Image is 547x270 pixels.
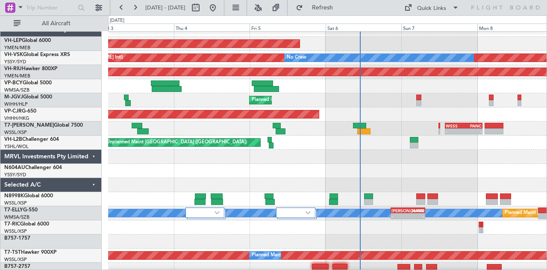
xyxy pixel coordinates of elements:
div: [PERSON_NAME] [391,208,408,213]
span: Refresh [305,5,341,11]
a: WMSA/SZB [4,214,29,220]
div: WSSS [446,123,464,128]
div: - [408,214,424,219]
a: VHHH/HKG [4,115,29,122]
div: Unplanned Maint [GEOGRAPHIC_DATA] ([GEOGRAPHIC_DATA]) [106,136,247,149]
span: VP-BCY [4,80,23,86]
a: YSSY/SYD [4,59,26,65]
div: Thu 4 [174,24,250,31]
button: Quick Links [400,1,463,15]
a: VP-CJRG-650 [4,109,36,114]
span: VH-L2B [4,137,22,142]
a: VH-LEPGlobal 6000 [4,38,51,43]
div: Wed 3 [98,24,174,31]
span: M-JGVJ [4,95,23,100]
input: Trip Number [26,1,75,14]
div: GMMX [408,208,424,213]
div: Planned Maint [252,249,283,262]
span: B757-1 [4,236,21,241]
a: VH-RIUHawker 800XP [4,66,57,71]
img: arrow-gray.svg [306,211,311,214]
a: WIHH/HLP [4,101,28,107]
div: PANC [464,123,482,128]
a: B757-2757 [4,264,30,269]
button: All Aircraft [9,17,93,30]
span: N8998K [4,193,24,199]
span: All Aircraft [22,21,90,27]
div: Sat 6 [326,24,402,31]
div: - [464,129,482,134]
a: T7-ELLYG-550 [4,208,38,213]
span: VH-VSK [4,52,23,57]
a: WSSL/XSP [4,256,27,263]
a: VP-BCYGlobal 5000 [4,80,52,86]
span: VH-RIU [4,66,22,71]
a: VH-VSKGlobal Express XRS [4,52,70,57]
div: - [391,214,408,219]
a: M-JGVJGlobal 5000 [4,95,52,100]
a: T7-TSTHawker 900XP [4,250,56,255]
img: arrow-gray.svg [215,211,220,214]
span: T7-[PERSON_NAME] [4,123,54,128]
span: N604AU [4,165,25,170]
a: WSSL/XSP [4,129,27,136]
span: [DATE] - [DATE] [145,4,185,12]
div: Planned Maint [GEOGRAPHIC_DATA] (Seletar) [252,94,352,107]
a: WSSL/XSP [4,200,27,206]
div: No Crew [287,51,306,64]
div: - [446,129,464,134]
div: [DATE] [110,17,124,24]
span: B757-2 [4,264,21,269]
a: YMEN/MEB [4,73,30,79]
a: WSSL/XSP [4,228,27,234]
a: YMEN/MEB [4,45,30,51]
div: Fri 5 [250,24,326,31]
div: Quick Links [417,4,446,13]
a: YSHL/WOL [4,143,29,150]
a: VH-L2BChallenger 604 [4,137,59,142]
a: T7-[PERSON_NAME]Global 7500 [4,123,83,128]
a: YSSY/SYD [4,172,26,178]
a: B757-1757 [4,236,30,241]
a: N604AUChallenger 604 [4,165,62,170]
span: T7-ELLY [4,208,23,213]
span: VP-CJR [4,109,22,114]
button: Refresh [292,1,343,15]
a: N8998KGlobal 6000 [4,193,53,199]
span: T7-RIC [4,222,20,227]
span: T7-TST [4,250,21,255]
span: VH-LEP [4,38,22,43]
div: Sun 7 [401,24,477,31]
a: T7-RICGlobal 6000 [4,222,49,227]
a: WMSA/SZB [4,87,29,93]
